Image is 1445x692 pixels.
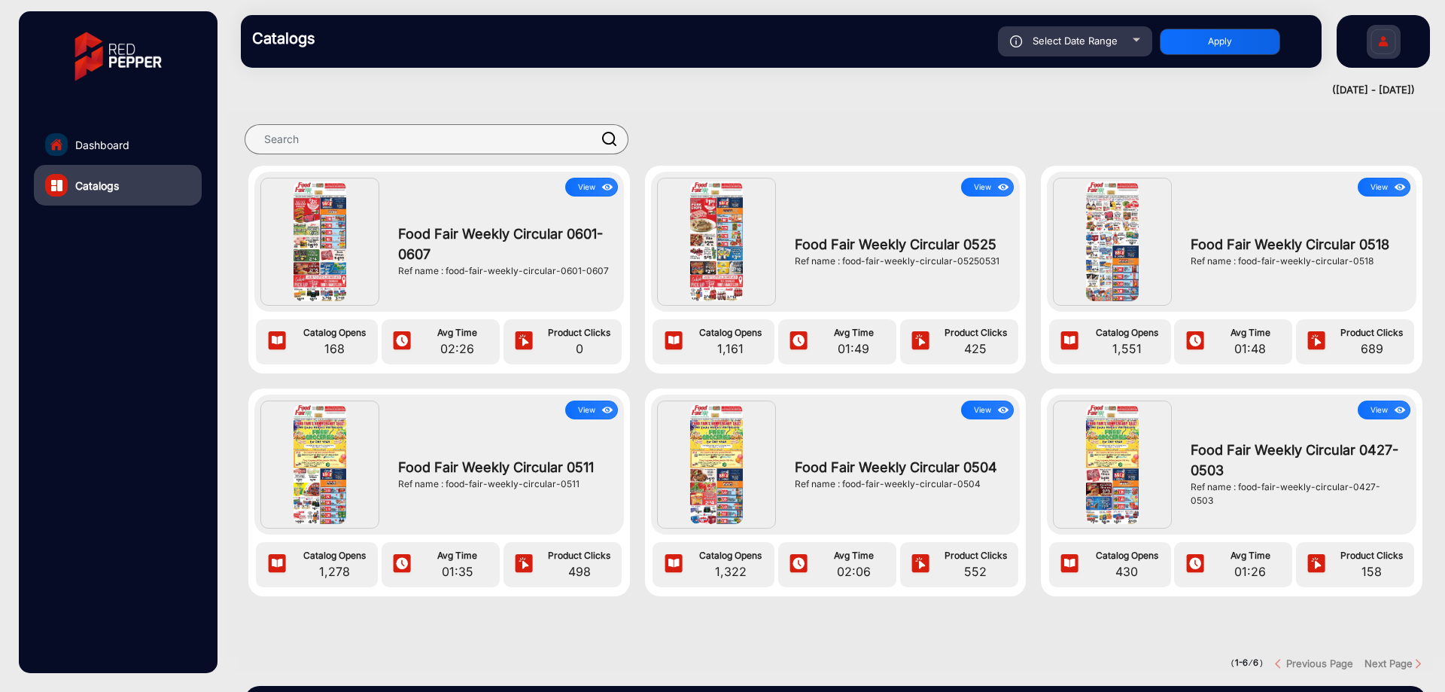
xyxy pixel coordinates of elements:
[1358,401,1410,419] button: Viewicon
[691,340,771,358] span: 1,161
[1305,553,1328,576] img: icon
[961,401,1014,419] button: Viewicon
[690,404,743,524] img: Food Fair Weekly Circular 0504
[1333,340,1410,358] span: 689
[1358,178,1410,197] button: Viewicon
[815,326,893,340] span: Avg Time
[1364,657,1413,669] strong: Next Page
[1087,549,1167,562] span: Catalog Opens
[1058,553,1081,576] img: icon
[391,331,413,353] img: icon
[418,549,496,562] span: Avg Time
[995,402,1012,419] img: icon
[294,562,374,581] span: 1,278
[266,553,288,576] img: icon
[34,165,202,206] a: Catalogs
[1212,549,1289,562] span: Avg Time
[266,331,288,353] img: icon
[795,255,1006,268] div: Ref name : food-fair-weekly-circular-05250531
[398,224,610,264] span: Food Fair Weekly Circular 0601-0607
[391,553,413,576] img: icon
[294,549,374,562] span: Catalog Opens
[34,124,202,165] a: Dashboard
[398,477,610,491] div: Ref name : food-fair-weekly-circular-0511
[398,264,610,278] div: Ref name : food-fair-weekly-circular-0601-0607
[64,19,172,94] img: vmg-logo
[1191,255,1402,268] div: Ref name : food-fair-weekly-circular-0518
[909,331,932,353] img: icon
[1305,331,1328,353] img: icon
[1184,553,1206,576] img: icon
[1087,562,1167,581] span: 430
[599,402,616,419] img: icon
[691,326,771,340] span: Catalog Opens
[1286,657,1353,669] strong: Previous Page
[691,549,771,562] span: Catalog Opens
[795,477,1006,491] div: Ref name : food-fair-weekly-circular-0504
[226,83,1415,98] div: ([DATE] - [DATE])
[1413,658,1424,669] img: Next button
[1058,331,1081,353] img: icon
[1212,562,1289,581] span: 01:26
[662,553,685,576] img: icon
[565,401,618,419] button: Viewicon
[1392,179,1409,196] img: icon
[1087,340,1167,358] span: 1,551
[937,549,1015,562] span: Product Clicks
[1235,657,1248,668] strong: 1-6
[937,562,1015,581] span: 552
[1333,549,1410,562] span: Product Clicks
[565,178,618,197] button: Viewicon
[294,340,374,358] span: 168
[513,331,535,353] img: icon
[1212,326,1289,340] span: Avg Time
[787,331,810,353] img: icon
[1191,480,1402,508] div: Ref name : food-fair-weekly-circular-0427-0503
[540,340,618,358] span: 0
[1367,17,1399,70] img: Sign%20Up.svg
[294,404,346,524] img: Food Fair Weekly Circular 0511
[75,137,129,153] span: Dashboard
[1184,331,1206,353] img: icon
[252,29,463,47] h3: Catalogs
[602,132,617,146] img: prodSearch.svg
[245,124,628,154] input: Search
[1010,35,1023,47] img: icon
[1086,181,1139,301] img: Food Fair Weekly Circular 0518
[398,457,610,477] span: Food Fair Weekly Circular 0511
[1392,402,1409,419] img: icon
[540,562,618,581] span: 498
[1275,658,1286,669] img: previous button
[1191,234,1402,255] span: Food Fair Weekly Circular 0518
[1033,35,1118,47] span: Select Date Range
[1231,657,1264,670] pre: ( / )
[815,562,893,581] span: 02:06
[513,553,535,576] img: icon
[815,549,893,562] span: Avg Time
[1087,326,1167,340] span: Catalog Opens
[418,326,496,340] span: Avg Time
[1086,404,1139,524] img: Food Fair Weekly Circular 0427-0503
[294,181,346,301] img: Food Fair Weekly Circular 0601-0607
[540,549,618,562] span: Product Clicks
[961,178,1014,197] button: Viewicon
[294,326,374,340] span: Catalog Opens
[1160,29,1280,55] button: Apply
[787,553,810,576] img: icon
[75,178,119,194] span: Catalogs
[691,562,771,581] span: 1,322
[937,326,1015,340] span: Product Clicks
[1212,340,1289,358] span: 01:48
[418,340,496,358] span: 02:26
[815,340,893,358] span: 01:49
[995,179,1012,196] img: icon
[1333,326,1410,340] span: Product Clicks
[1191,440,1402,480] span: Food Fair Weekly Circular 0427-0503
[909,553,932,576] img: icon
[690,181,743,301] img: Food Fair Weekly Circular 0525
[50,138,63,151] img: home
[937,340,1015,358] span: 425
[662,331,685,353] img: icon
[1253,657,1258,668] strong: 6
[540,326,618,340] span: Product Clicks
